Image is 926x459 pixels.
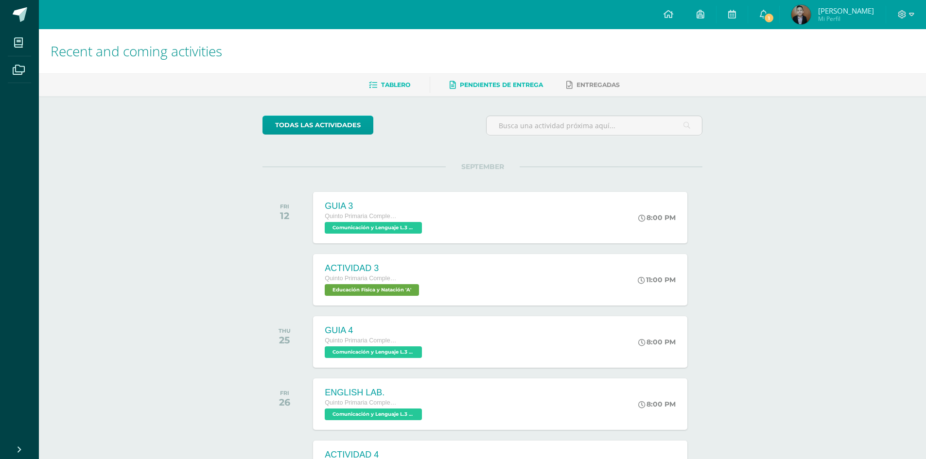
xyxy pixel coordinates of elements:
[460,81,543,88] span: Pendientes de entrega
[280,210,289,221] div: 12
[325,263,421,273] div: ACTIVIDAD 3
[638,400,676,408] div: 8:00 PM
[369,77,410,93] a: Tablero
[325,284,419,296] span: Educación Física y Natación 'A'
[577,81,620,88] span: Entregadas
[446,162,520,171] span: SEPTEMBER
[325,337,398,344] span: Quinto Primaria Complementaria
[764,13,774,23] span: 1
[381,81,410,88] span: Tablero
[325,346,422,358] span: Comunicación y Lenguaje L.3 (Inglés y Laboratorio) 'A'
[325,408,422,420] span: Comunicación y Lenguaje L.3 (Inglés y Laboratorio) 'A'
[279,327,291,334] div: THU
[325,201,424,211] div: GUIA 3
[638,338,676,346] div: 8:00 PM
[818,6,874,16] span: [PERSON_NAME]
[279,390,290,396] div: FRI
[450,77,543,93] a: Pendientes de entrega
[280,203,289,210] div: FRI
[818,15,874,23] span: Mi Perfil
[325,222,422,234] span: Comunicación y Lenguaje L.3 (Inglés y Laboratorio) 'A'
[325,325,424,336] div: GUIA 4
[51,42,222,60] span: Recent and coming activities
[262,116,373,135] a: todas las Actividades
[487,116,702,135] input: Busca una actividad próxima aquí...
[279,334,291,346] div: 25
[791,5,811,24] img: 8dcc162b171c72e44bdb7b3edb78b887.png
[325,388,424,398] div: ENGLISH LAB.
[638,213,676,222] div: 8:00 PM
[325,399,398,406] span: Quinto Primaria Complementaria
[638,275,676,284] div: 11:00 PM
[325,213,398,220] span: Quinto Primaria Complementaria
[279,396,290,408] div: 26
[325,275,398,282] span: Quinto Primaria Complementaria
[566,77,620,93] a: Entregadas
